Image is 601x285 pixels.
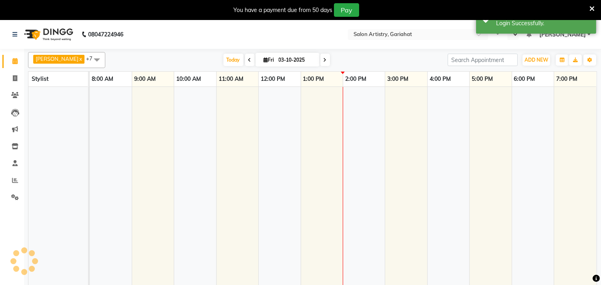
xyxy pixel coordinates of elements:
a: 1:00 PM [301,73,326,85]
a: 12:00 PM [259,73,287,85]
button: Pay [334,3,359,17]
div: Login Successfully. [496,19,590,28]
a: 8:00 AM [90,73,115,85]
span: +7 [86,55,98,62]
a: 6:00 PM [512,73,537,85]
span: ADD NEW [525,57,548,63]
span: Fri [262,57,276,63]
div: You have a payment due from 50 days [233,6,332,14]
a: 11:00 AM [217,73,245,85]
a: 7:00 PM [554,73,579,85]
input: Search Appointment [448,54,518,66]
b: 08047224946 [88,23,123,46]
a: 9:00 AM [132,73,158,85]
span: Stylist [32,75,48,82]
a: x [78,56,82,62]
a: 5:00 PM [470,73,495,85]
span: Today [223,54,243,66]
span: [PERSON_NAME] [36,56,78,62]
a: 1 [527,31,531,38]
a: 4:00 PM [428,73,453,85]
button: ADD NEW [523,54,550,66]
a: 10:00 AM [174,73,203,85]
a: 3:00 PM [385,73,410,85]
img: logo [20,23,75,46]
a: 2:00 PM [343,73,368,85]
span: [PERSON_NAME] [539,30,586,39]
input: 2025-10-03 [276,54,316,66]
